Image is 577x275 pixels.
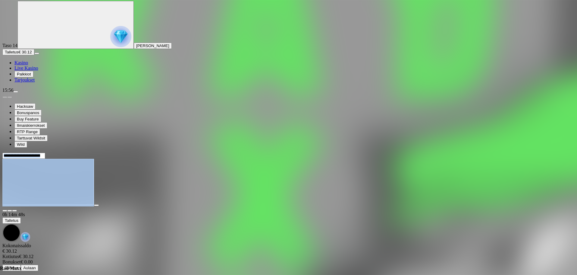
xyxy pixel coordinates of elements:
div: € 30.12 [2,248,575,254]
button: reward progress [17,1,134,49]
img: reward-icon [20,232,30,242]
nav: Main menu [2,60,575,83]
span: € 30.12 [18,50,32,54]
button: Hacksaw [14,103,36,110]
button: RTP Range [14,129,40,135]
button: close icon [2,210,7,212]
button: chevron-down icon [7,210,12,212]
button: fullscreen icon [12,210,17,212]
span: Bonuspanos [17,110,39,115]
button: Palkkiot [14,71,33,77]
div: Game menu [2,212,575,243]
button: next slide [7,96,12,98]
span: Taso 14 [2,43,17,48]
a: Tarjoukset [14,77,35,82]
button: Tarttuvat Wildsit [14,135,48,141]
span: RTP Range [17,130,38,134]
button: Buy Feature [14,116,41,122]
span: user session time [2,212,25,217]
button: menu [34,53,39,54]
button: Talletus [2,217,21,224]
a: Kasino [14,60,28,65]
span: Wild [17,142,25,147]
iframe: Rad Maxx [2,159,94,205]
span: 15:56 [2,88,13,93]
div: Kokonaissaldo [2,243,575,254]
span: [PERSON_NAME] [136,43,169,48]
a: Live Kasino [14,66,38,71]
span: Talletus [5,50,18,54]
button: Bonuspanos [14,110,42,116]
img: reward progress [110,26,131,47]
button: Ilmaiskierrokset [14,122,47,129]
button: Talletusplus icon€ 30.12 [2,49,34,55]
span: Ilmaiskierrokset [17,123,45,128]
span: Buy Feature [17,117,39,121]
button: Wild [14,141,27,148]
span: Tarttuvat Wildsit [17,136,45,140]
span: Palkkiot [17,72,31,76]
button: play icon [94,204,99,206]
span: Hacksaw [17,104,33,109]
div: Game menu content [2,243,575,271]
input: Search [2,153,45,159]
button: [PERSON_NAME] [134,43,172,49]
button: menu [13,91,18,93]
span: Talletus [5,218,18,223]
button: prev slide [2,96,7,98]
